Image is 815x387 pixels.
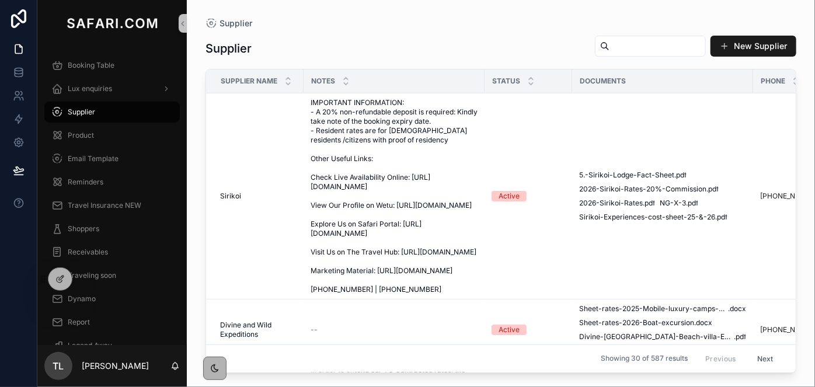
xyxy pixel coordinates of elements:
span: .pdf [643,198,655,208]
span: .docx [694,318,712,327]
span: Showing 30 of 587 results [601,354,688,364]
a: 2026-Sirikoi-Rates-20%-Commission.pdf [579,184,719,194]
p: [PERSON_NAME] [82,360,149,372]
span: Reminders [68,177,103,187]
a: Booking Table [44,55,180,76]
a: Sirikoi-Experiences-cost-sheet-25-&-26.pdf [579,212,727,222]
span: Sheet-rates-2026-Boat-excursion [579,318,694,327]
a: -- [311,325,478,334]
div: scrollable content [37,47,187,345]
a: Report [44,312,180,333]
span: Email Template [68,154,119,163]
span: .docx [728,304,746,313]
span: Product [68,131,94,140]
div: Active [499,325,520,335]
span: Documents [580,76,626,86]
span: TL [53,359,64,373]
a: Active [492,191,565,201]
a: Lux enquiries [44,78,180,99]
span: Notes [311,76,335,86]
button: Next [749,350,782,368]
a: Sheet-rates-2026-Boat-excursion.docx [579,318,712,327]
a: Divine and Wild Expeditions [220,320,297,339]
span: Shoppers [68,224,99,233]
a: Reminders [44,172,180,193]
span: Receivables [68,247,108,257]
span: 2026-Sirikoi-Rates [579,198,643,208]
a: Sheet-rates-2025-Mobile-luxury-camps-at-[GEOGRAPHIC_DATA].docxSheet-rates-2026-Boat-excursion.doc... [579,304,746,355]
a: Email Template [44,148,180,169]
span: -- [311,325,318,334]
span: .pdf [734,332,746,341]
a: Product [44,125,180,146]
img: App logo [64,14,160,33]
span: .pdf [674,170,687,180]
span: Status [492,76,520,86]
h1: Supplier [206,40,252,57]
button: New Supplier [710,36,796,57]
span: Sirikoi [220,191,241,201]
span: Legend Away [68,341,112,350]
span: 2026-Sirikoi-Rates-20%-Commission [579,184,706,194]
a: 2026-Sirikoi-Rates.pdf [579,198,655,208]
a: Receivables [44,242,180,263]
span: Supplier name [221,76,277,86]
span: Sheet-rates-2025-Mobile-luxury-camps-at-[GEOGRAPHIC_DATA] [579,304,728,313]
span: Travel Insurance NEW [68,201,141,210]
span: Supplier [68,107,95,117]
span: Sirikoi-Experiences-cost-sheet-25-&-26 [579,212,715,222]
span: Booking Table [68,61,114,70]
a: Active [492,325,565,335]
span: .pdf [686,198,698,208]
a: Sirikoi [220,191,297,201]
a: Shoppers [44,218,180,239]
span: Lux enquiries [68,84,112,93]
a: NG-X-3.pdf [660,198,698,208]
span: NG-X-3 [660,198,686,208]
span: Report [68,318,90,327]
a: Dynamo [44,288,180,309]
a: Divine-[GEOGRAPHIC_DATA]-Beach-villa-English.pdf [579,332,746,341]
span: Supplier [220,18,252,29]
a: Legend Away [44,335,180,356]
span: .pdf [715,212,727,222]
span: .pdf [706,184,719,194]
a: 5.-Sirikoi-Lodge-Fact-Sheet.pdf2026-Sirikoi-Rates-20%-Commission.pdf2026-Sirikoi-Rates.pdfNG-X-3.... [579,170,746,222]
span: 5.-Sirikoi-Lodge-Fact-Sheet [579,170,674,180]
a: Supplier [44,102,180,123]
span: Dynamo [68,294,96,304]
span: Phone [761,76,785,86]
span: Traveling soon [68,271,116,280]
div: Active [499,191,520,201]
span: Divine-[GEOGRAPHIC_DATA]-Beach-villa-English [579,332,734,341]
a: Travel Insurance NEW [44,195,180,216]
a: Traveling soon [44,265,180,286]
a: Sheet-rates-2025-Mobile-luxury-camps-at-[GEOGRAPHIC_DATA].docx [579,304,746,313]
a: IMPORTANT INFORMATION: - A 20% non-refundable deposit is required: Kindly take note of the bookin... [311,98,478,294]
a: Supplier [206,18,252,29]
a: 5.-Sirikoi-Lodge-Fact-Sheet.pdf [579,170,687,180]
